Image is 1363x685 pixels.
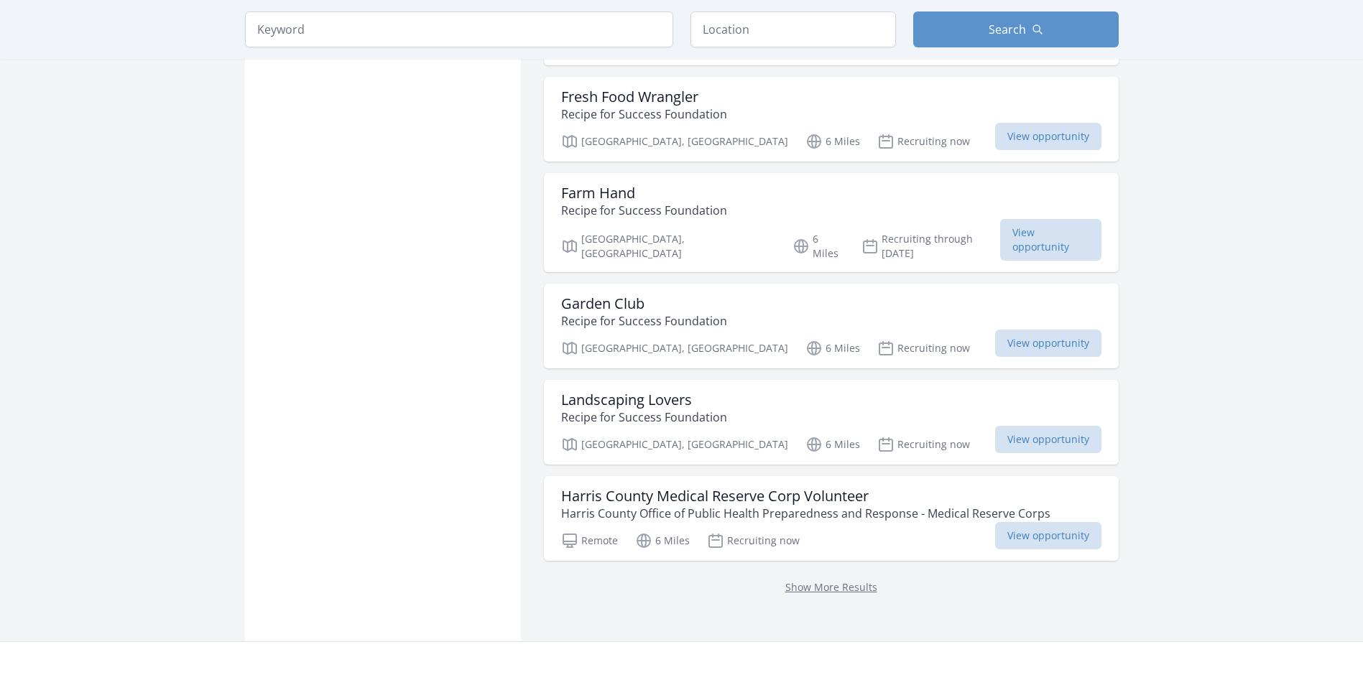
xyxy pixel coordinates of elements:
[561,185,727,202] h3: Farm Hand
[544,380,1119,465] a: Landscaping Lovers Recipe for Success Foundation [GEOGRAPHIC_DATA], [GEOGRAPHIC_DATA] 6 Miles Rec...
[913,11,1119,47] button: Search
[793,232,844,261] p: 6 Miles
[561,436,788,453] p: [GEOGRAPHIC_DATA], [GEOGRAPHIC_DATA]
[561,488,1050,505] h3: Harris County Medical Reserve Corp Volunteer
[785,580,877,594] a: Show More Results
[635,532,690,549] p: 6 Miles
[561,106,727,123] p: Recipe for Success Foundation
[544,173,1119,272] a: Farm Hand Recipe for Success Foundation [GEOGRAPHIC_DATA], [GEOGRAPHIC_DATA] 6 Miles Recruiting t...
[877,133,970,150] p: Recruiting now
[1000,219,1101,261] span: View opportunity
[995,330,1101,357] span: View opportunity
[561,409,727,426] p: Recipe for Success Foundation
[544,476,1119,561] a: Harris County Medical Reserve Corp Volunteer Harris County Office of Public Health Preparedness a...
[561,295,727,312] h3: Garden Club
[805,436,860,453] p: 6 Miles
[544,284,1119,368] a: Garden Club Recipe for Success Foundation [GEOGRAPHIC_DATA], [GEOGRAPHIC_DATA] 6 Miles Recruiting...
[877,436,970,453] p: Recruiting now
[561,133,788,150] p: [GEOGRAPHIC_DATA], [GEOGRAPHIC_DATA]
[561,340,788,357] p: [GEOGRAPHIC_DATA], [GEOGRAPHIC_DATA]
[561,312,727,330] p: Recipe for Success Foundation
[561,391,727,409] h3: Landscaping Lovers
[690,11,896,47] input: Location
[561,232,776,261] p: [GEOGRAPHIC_DATA], [GEOGRAPHIC_DATA]
[561,505,1050,522] p: Harris County Office of Public Health Preparedness and Response - Medical Reserve Corps
[561,88,727,106] h3: Fresh Food Wrangler
[989,21,1026,38] span: Search
[805,340,860,357] p: 6 Miles
[995,123,1101,150] span: View opportunity
[805,133,860,150] p: 6 Miles
[245,11,673,47] input: Keyword
[995,522,1101,549] span: View opportunity
[544,77,1119,162] a: Fresh Food Wrangler Recipe for Success Foundation [GEOGRAPHIC_DATA], [GEOGRAPHIC_DATA] 6 Miles Re...
[561,532,618,549] p: Remote
[995,426,1101,453] span: View opportunity
[877,340,970,357] p: Recruiting now
[561,202,727,219] p: Recipe for Success Foundation
[707,532,800,549] p: Recruiting now
[861,232,1000,261] p: Recruiting through [DATE]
